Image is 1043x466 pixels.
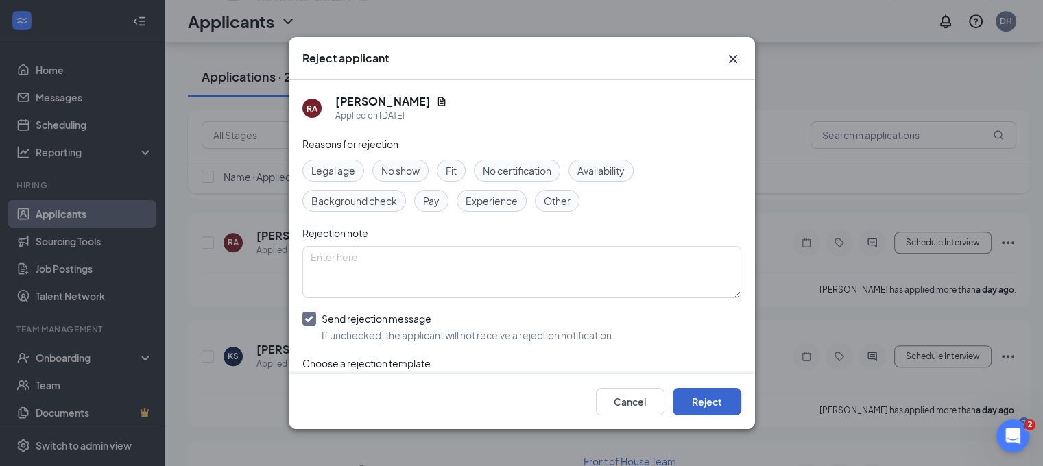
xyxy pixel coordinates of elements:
span: Legal age [311,163,355,178]
div: RA [307,103,317,114]
span: No certification [483,163,551,178]
svg: Cross [725,51,741,67]
span: Choose a rejection template [302,357,431,369]
span: Pay [423,193,440,208]
span: Fit [446,163,457,178]
span: Availability [577,163,625,178]
button: Close [725,51,741,67]
h5: [PERSON_NAME] [335,94,431,109]
h3: Reject applicant [302,51,389,66]
iframe: Intercom live chat [996,419,1029,452]
span: Reasons for rejection [302,138,398,150]
span: Background check [311,193,397,208]
button: Reject [673,388,741,415]
span: No show [381,163,420,178]
span: Other [544,193,571,208]
span: Experience [466,193,518,208]
div: Applied on [DATE] [335,109,447,123]
span: 2 [1024,419,1035,430]
button: Cancel [596,388,664,415]
svg: Document [436,96,447,107]
span: Rejection note [302,227,368,239]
